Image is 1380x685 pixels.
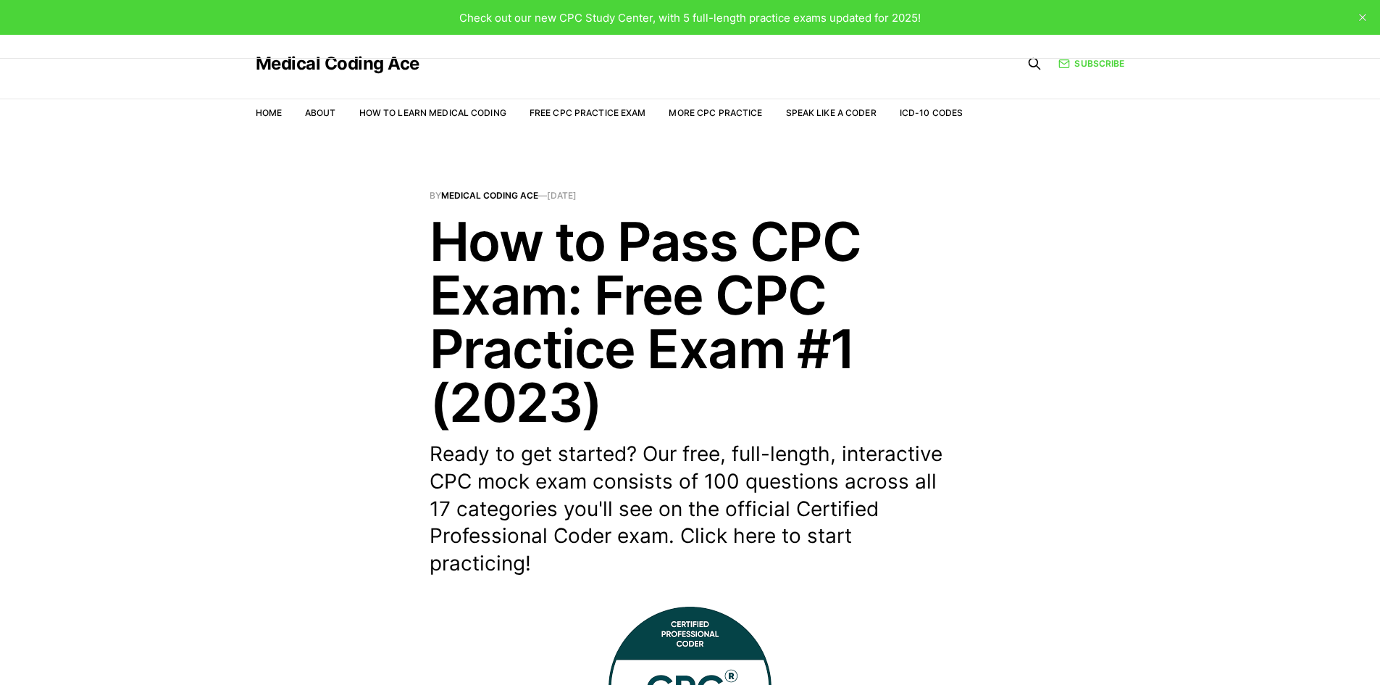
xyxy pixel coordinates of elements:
span: By — [430,191,951,200]
p: Ready to get started? Our free, full-length, interactive CPC mock exam consists of 100 questions ... [430,441,951,578]
span: Check out our new CPC Study Center, with 5 full-length practice exams updated for 2025! [459,11,921,25]
a: Subscribe [1058,57,1124,70]
a: Speak Like a Coder [786,107,877,118]
a: Medical Coding Ace [441,190,538,201]
a: Free CPC Practice Exam [530,107,646,118]
h1: How to Pass CPC Exam: Free CPC Practice Exam #1 (2023) [430,215,951,429]
a: More CPC Practice [669,107,762,118]
a: How to Learn Medical Coding [359,107,506,118]
button: close [1351,6,1374,29]
a: Home [256,107,282,118]
a: Medical Coding Ace [256,55,419,72]
a: ICD-10 Codes [900,107,963,118]
time: [DATE] [547,190,577,201]
a: About [305,107,336,118]
iframe: portal-trigger [1144,614,1380,685]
